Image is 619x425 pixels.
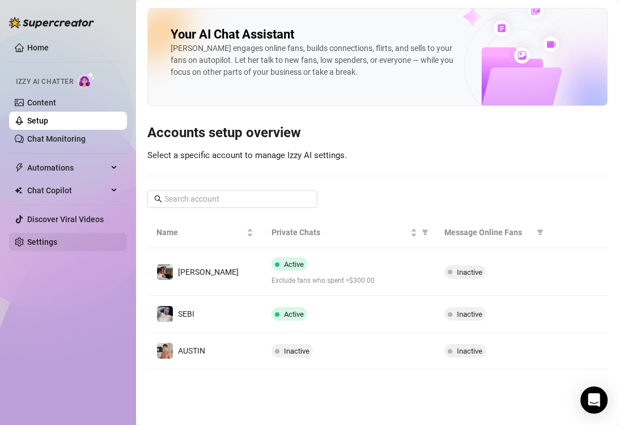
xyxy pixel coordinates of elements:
[164,193,302,205] input: Search account
[457,268,482,277] span: Inactive
[147,150,347,160] span: Select a specific account to manage Izzy AI settings.
[262,217,435,248] th: Private Chats
[9,17,94,28] img: logo-BBDzfeDw.svg
[147,124,608,142] h3: Accounts setup overview
[422,229,429,236] span: filter
[157,343,173,359] img: AUSTIN
[272,226,408,239] span: Private Chats
[157,264,173,280] img: Logan Blake
[27,181,108,199] span: Chat Copilot
[284,347,309,355] span: Inactive
[171,27,294,42] h2: Your AI Chat Assistant
[147,217,262,248] th: Name
[154,195,162,203] span: search
[457,310,482,318] span: Inactive
[15,163,24,172] span: thunderbolt
[284,310,304,318] span: Active
[27,237,57,246] a: Settings
[27,43,49,52] a: Home
[457,347,482,355] span: Inactive
[156,226,244,239] span: Name
[178,346,205,355] span: AUSTIN
[419,224,431,241] span: filter
[15,186,22,194] img: Chat Copilot
[27,215,104,224] a: Discover Viral Videos
[535,224,546,241] span: filter
[27,98,56,107] a: Content
[27,116,48,125] a: Setup
[444,226,532,239] span: Message Online Fans
[272,275,426,286] span: Exclude fans who spent >$300.00
[178,309,194,318] span: SEBI
[27,159,108,177] span: Automations
[78,72,95,88] img: AI Chatter
[27,134,86,143] a: Chat Monitoring
[580,386,608,414] div: Open Intercom Messenger
[178,267,239,277] span: [PERSON_NAME]
[157,306,173,322] img: SEBI
[16,76,73,87] span: Izzy AI Chatter
[171,42,460,78] div: [PERSON_NAME] engages online fans, builds connections, flirts, and sells to your fans on autopilo...
[537,229,544,236] span: filter
[284,260,304,269] span: Active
